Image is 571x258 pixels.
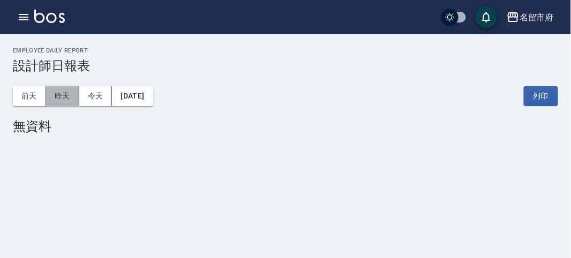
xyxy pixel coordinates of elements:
[46,86,79,106] button: 昨天
[524,86,558,106] button: 列印
[502,6,558,28] button: 名留市府
[13,86,46,106] button: 前天
[520,11,554,24] div: 名留市府
[13,47,558,54] h2: Employee Daily Report
[79,86,112,106] button: 今天
[13,119,558,134] div: 無資料
[476,6,497,28] button: save
[112,86,153,106] button: [DATE]
[34,10,65,23] img: Logo
[13,58,558,73] h3: 設計師日報表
